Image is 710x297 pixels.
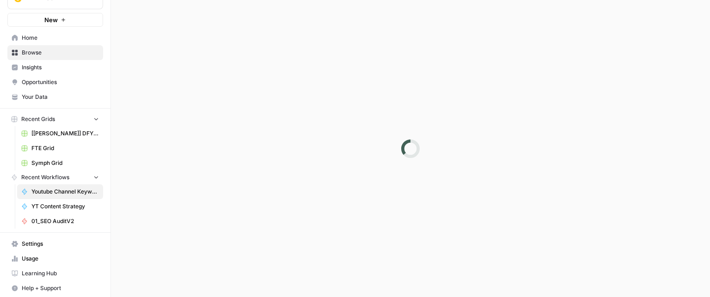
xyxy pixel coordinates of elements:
[7,251,103,266] a: Usage
[7,30,103,45] a: Home
[22,269,99,278] span: Learning Hub
[7,266,103,281] a: Learning Hub
[22,63,99,72] span: Insights
[22,284,99,292] span: Help + Support
[17,126,103,141] a: [[PERSON_NAME]] DFY POC👨‍🦲
[31,217,99,225] span: 01_SEO AuditV2
[7,75,103,90] a: Opportunities
[17,199,103,214] a: YT Content Strategy
[22,93,99,101] span: Your Data
[21,115,55,123] span: Recent Grids
[7,60,103,75] a: Insights
[44,15,58,24] span: New
[7,13,103,27] button: New
[22,48,99,57] span: Browse
[17,214,103,229] a: 01_SEO AuditV2
[7,90,103,104] a: Your Data
[31,144,99,152] span: FTE Grid
[7,45,103,60] a: Browse
[31,159,99,167] span: Symph Grid
[17,184,103,199] a: Youtube Channel Keyword Research
[21,173,69,182] span: Recent Workflows
[22,34,99,42] span: Home
[31,188,99,196] span: Youtube Channel Keyword Research
[7,281,103,296] button: Help + Support
[22,255,99,263] span: Usage
[22,78,99,86] span: Opportunities
[17,156,103,170] a: Symph Grid
[7,236,103,251] a: Settings
[7,170,103,184] button: Recent Workflows
[31,202,99,211] span: YT Content Strategy
[31,129,99,138] span: [[PERSON_NAME]] DFY POC👨‍🦲
[22,240,99,248] span: Settings
[17,141,103,156] a: FTE Grid
[7,112,103,126] button: Recent Grids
